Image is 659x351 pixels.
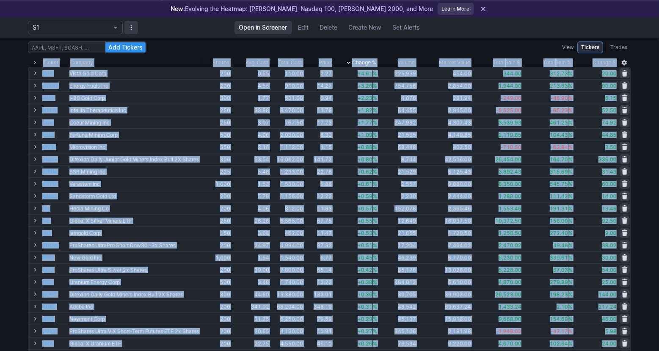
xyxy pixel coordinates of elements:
[550,132,568,138] span: 104.43
[69,254,200,261] div: New Gold Inc
[373,267,377,273] span: %
[581,43,599,52] span: Tickers
[42,337,68,349] a: URA
[358,119,372,126] span: +1.77
[201,116,231,128] td: 250
[378,214,417,227] td: 12,649
[495,218,521,224] span: 10,372.50
[349,23,382,32] span: Create New
[69,132,200,138] div: Fortuna Mining Corp
[270,165,304,177] td: 1,233.00
[42,116,68,128] a: CDE
[550,70,568,77] span: 312.73
[373,279,377,285] span: %
[373,169,377,175] span: %
[69,144,200,150] div: Microvision Inc
[304,91,333,104] td: 0.94
[304,116,333,128] td: 17.23
[373,181,377,187] span: %
[417,251,472,263] td: 6,770.00
[231,177,270,190] td: 1.53
[499,132,521,138] span: 2,119.85
[270,67,304,79] td: 110.00
[373,242,377,249] span: %
[499,230,521,236] span: 1,258.50
[270,141,304,153] td: 1,113.00
[201,177,231,190] td: 1,000
[358,169,372,175] span: +0.62
[42,202,68,214] a: HL
[270,128,304,141] td: 2,030.00
[42,276,68,288] a: UEC
[602,205,617,212] span: 13.46
[373,254,377,261] span: %
[201,91,231,104] td: 300
[493,58,505,67] span: Total
[605,144,617,150] span: 3.50
[42,215,68,227] a: SIL
[304,288,333,300] td: 133.01
[201,79,231,91] td: 200
[550,193,568,199] span: 111.42
[393,23,420,32] span: Set Alerts
[201,288,231,300] td: 300
[602,132,617,138] span: 44.85
[358,156,372,163] span: +0.80
[378,202,417,214] td: 152,076
[551,107,568,113] span: -65.23
[602,279,617,285] span: 25.00
[231,227,270,239] td: 3.08
[610,43,627,52] span: Trades
[42,80,68,91] a: UUUU
[28,58,41,67] div: Expand All
[304,165,333,177] td: 22.78
[270,91,304,104] td: 531.00
[231,128,270,141] td: 4.06
[373,193,377,199] span: %
[352,58,376,67] span: Change %
[378,288,417,300] td: 30,705
[69,218,200,224] div: Global X Silver Miners ETF
[42,264,68,276] a: AGQ
[373,70,377,77] span: %
[358,83,372,89] span: +3.26
[43,58,58,67] div: Ticker
[231,214,270,227] td: 26.26
[602,83,617,89] span: 90.00
[358,205,372,212] span: +0.57
[373,230,377,236] span: %
[42,313,68,325] a: NEM
[42,190,68,202] a: SAND
[373,218,377,224] span: %
[499,193,521,199] span: 1,288.00
[499,242,521,249] span: 2,470.02
[378,190,417,202] td: 2,230
[201,227,231,239] td: 150
[499,169,521,175] span: 3,892.43
[270,276,304,288] td: 1,740.00
[417,276,472,288] td: 6,610.00
[304,141,333,153] td: 1.15
[28,41,146,53] input: AAPL, MSFT, $CASH, …
[304,239,333,251] td: 37.32
[499,83,521,89] span: 1,944.00
[315,21,342,34] button: Delete
[417,141,472,153] td: 402.50
[378,141,417,153] td: 68,448
[378,79,417,91] td: 754,756
[568,119,573,126] span: %
[568,107,573,113] span: %
[304,79,333,91] td: 14.27
[246,58,268,67] div: Avg. Cost
[231,288,270,300] td: 44.60
[270,190,304,202] td: 1,156.00
[69,119,200,126] div: Coeur Mining Inc
[201,276,231,288] td: 500
[373,144,377,150] span: %
[201,104,231,116] td: 250
[42,288,68,300] a: NUGT
[304,227,333,239] td: 11.47
[42,239,68,251] a: SDOW
[568,70,573,77] span: %
[69,83,200,89] div: Energy Fuels Inc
